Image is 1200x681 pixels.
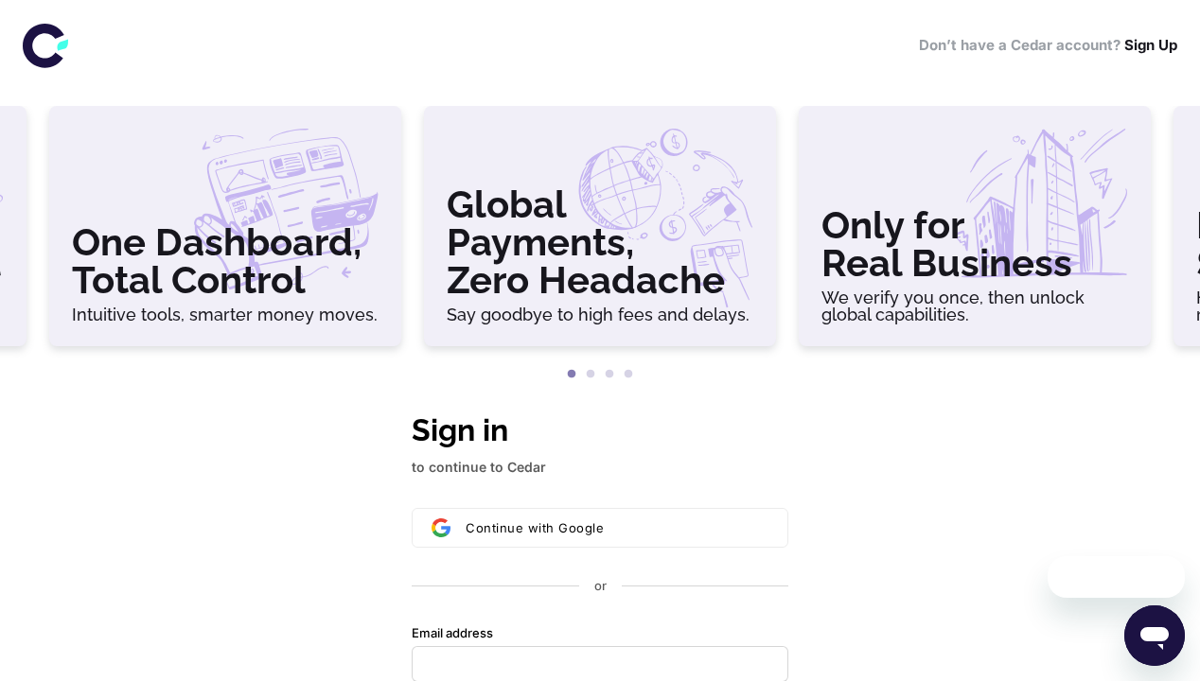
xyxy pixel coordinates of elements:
h3: One Dashboard, Total Control [72,223,379,299]
h3: Only for Real Business [821,206,1128,282]
img: Sign in with Google [432,518,450,537]
h6: Don’t have a Cedar account? [919,35,1177,57]
button: Sign in with GoogleContinue with Google [412,508,788,548]
h1: Sign in [412,408,788,453]
button: 4 [619,365,638,384]
p: to continue to Cedar [412,457,788,478]
iframe: Button to launch messaging window [1124,605,1185,666]
button: 2 [581,365,600,384]
p: or [594,578,607,595]
span: Continue with Google [466,520,604,535]
h6: We verify you once, then unlock global capabilities. [821,289,1128,323]
h3: Global Payments, Zero Headache [447,185,753,299]
h6: Say goodbye to high fees and delays. [447,306,753,323]
button: 1 [562,365,581,384]
h6: Intuitive tools, smarter money moves. [72,306,379,323]
iframe: Message from company [1048,556,1185,598]
button: 3 [600,365,619,384]
label: Email address [412,625,493,642]
a: Sign Up [1124,36,1177,54]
